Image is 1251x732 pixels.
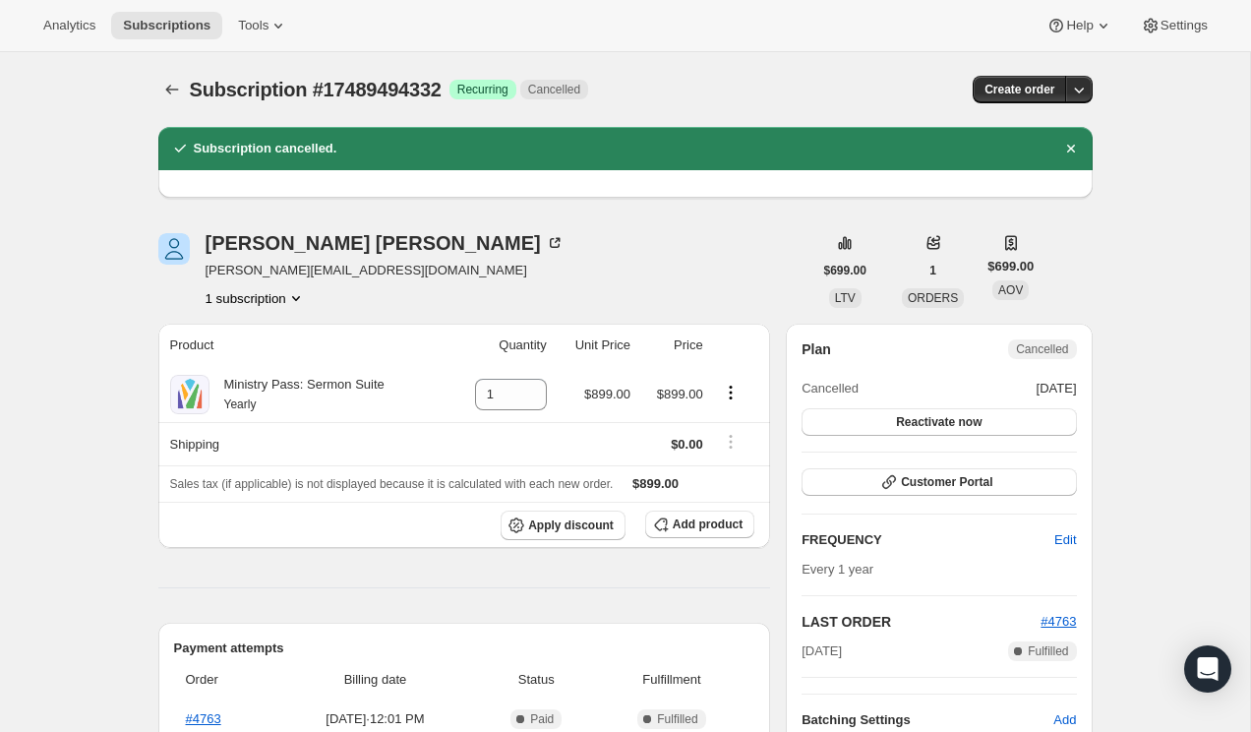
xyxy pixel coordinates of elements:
div: Ministry Pass: Sermon Suite [209,375,385,414]
span: Add [1053,710,1076,730]
span: [DATE] [802,641,842,661]
img: product img [170,375,209,414]
h2: LAST ORDER [802,612,1041,632]
span: Fulfilled [657,711,697,727]
th: Product [158,324,448,367]
button: Product actions [715,382,746,403]
button: Shipping actions [715,431,746,453]
button: Subscriptions [111,12,222,39]
span: Fulfilled [1028,643,1068,659]
button: Product actions [206,288,306,308]
span: Tools [238,18,268,33]
div: Open Intercom Messenger [1184,645,1231,693]
th: Price [636,324,709,367]
th: Unit Price [553,324,636,367]
th: Order [174,658,273,701]
span: Paid [530,711,554,727]
span: $699.00 [987,257,1034,276]
span: LTV [835,291,856,305]
button: #4763 [1041,612,1076,632]
button: Settings [1129,12,1220,39]
span: [DATE] · 12:01 PM [278,709,472,729]
span: Add product [673,517,743,532]
span: 1 [929,263,936,278]
span: Recurring [457,82,508,97]
a: #4763 [1041,614,1076,629]
span: Cancelled [528,82,580,97]
h2: Payment attempts [174,639,755,658]
button: Analytics [31,12,107,39]
span: [DATE] [1037,379,1077,398]
button: Help [1035,12,1124,39]
span: Fulfillment [601,670,743,690]
button: Add product [645,511,754,538]
span: Subscription #17489494332 [190,79,442,100]
span: Sales tax (if applicable) is not displayed because it is calculated with each new order. [170,477,614,491]
span: $0.00 [671,437,703,452]
span: $699.00 [824,263,866,278]
span: Status [484,670,589,690]
span: $899.00 [632,476,679,491]
span: [PERSON_NAME][EMAIL_ADDRESS][DOMAIN_NAME] [206,261,565,280]
span: ORDERS [908,291,958,305]
button: Create order [973,76,1066,103]
a: #4763 [186,711,221,726]
span: Stephen Robison [158,233,190,265]
button: Apply discount [501,511,625,540]
button: Reactivate now [802,408,1076,436]
span: Help [1066,18,1093,33]
h2: Subscription cancelled. [194,139,337,158]
div: [PERSON_NAME] [PERSON_NAME] [206,233,565,253]
span: Settings [1161,18,1208,33]
span: $899.00 [657,387,703,401]
span: Analytics [43,18,95,33]
button: Customer Portal [802,468,1076,496]
span: Customer Portal [901,474,992,490]
span: Edit [1054,530,1076,550]
button: Dismiss notification [1057,135,1085,162]
span: $899.00 [584,387,630,401]
button: Edit [1042,524,1088,556]
button: 1 [918,257,948,284]
span: Cancelled [1016,341,1068,357]
button: Subscriptions [158,76,186,103]
button: Tools [226,12,300,39]
h6: Batching Settings [802,710,1053,730]
th: Quantity [448,324,553,367]
span: Every 1 year [802,562,873,577]
span: Billing date [278,670,472,690]
span: AOV [998,283,1023,297]
span: Subscriptions [123,18,210,33]
span: Apply discount [528,518,614,533]
span: Reactivate now [896,414,982,430]
span: Cancelled [802,379,859,398]
h2: FREQUENCY [802,530,1054,550]
button: $699.00 [812,257,878,284]
small: Yearly [224,397,257,411]
h2: Plan [802,339,831,359]
th: Shipping [158,422,448,465]
span: Create order [984,82,1054,97]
